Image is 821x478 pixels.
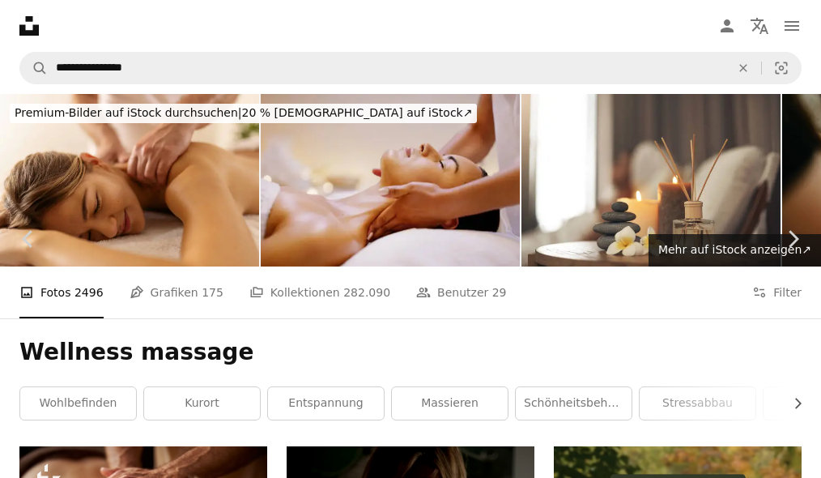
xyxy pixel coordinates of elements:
a: Stressabbau [640,387,755,420]
button: Liste nach rechts verschieben [783,387,802,420]
button: Menü [776,10,808,42]
a: Mehr auf iStock anzeigen↗ [649,234,821,267]
form: Finden Sie Bildmaterial auf der ganzen Webseite [19,52,802,84]
a: Massieren [392,387,508,420]
a: Schönheitsbehandlung [516,387,632,420]
a: Entspannung [268,387,384,420]
a: Startseite — Unsplash [19,16,39,36]
button: Löschen [725,53,761,83]
div: 20 % [DEMOGRAPHIC_DATA] auf iStock ↗ [10,104,477,123]
h1: Wellness massage [19,338,802,367]
button: Unsplash suchen [20,53,48,83]
span: 282.090 [343,284,390,301]
span: Mehr auf iStock anzeigen ↗ [658,243,811,256]
a: Benutzer 29 [416,267,506,318]
a: Anmelden / Registrieren [711,10,743,42]
a: Kurort [144,387,260,420]
a: Weiter [764,161,821,317]
button: Visuelle Suche [762,53,801,83]
a: Grafiken 175 [130,267,223,318]
span: 175 [202,284,223,301]
button: Filter [752,267,802,318]
img: Hand-, Nackenmassage und Frau mit Zen, Haut und ganzheitlichem Spa-Zentrum für Wellness und Gesun... [261,94,520,267]
span: 29 [492,284,507,301]
button: Sprache [743,10,776,42]
a: Wohlbefinden [20,387,136,420]
span: Premium-Bilder auf iStock durchsuchen | [15,106,242,119]
a: Kollektionen 282.090 [249,267,390,318]
img: Stillleben Nahaufnahme eines ruhigen Spa-Arrangements [521,94,781,267]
